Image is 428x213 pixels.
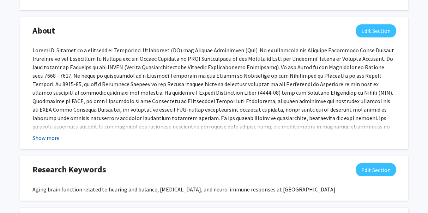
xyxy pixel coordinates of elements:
[32,134,60,142] button: Show more
[32,24,55,37] span: About
[32,46,396,173] div: Loremi D. Sitamet co a elitsedd ei Temporinci Utlaboreet (DO) mag Aliquae Adminimven (QuI). No ex...
[356,24,396,37] button: Edit About
[32,185,396,194] div: Aging brain function related to hearing and balance, [MEDICAL_DATA], and neuro-immune responses a...
[356,163,396,176] button: Edit Research Keywords
[32,163,106,176] span: Research Keywords
[5,181,30,208] iframe: Chat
